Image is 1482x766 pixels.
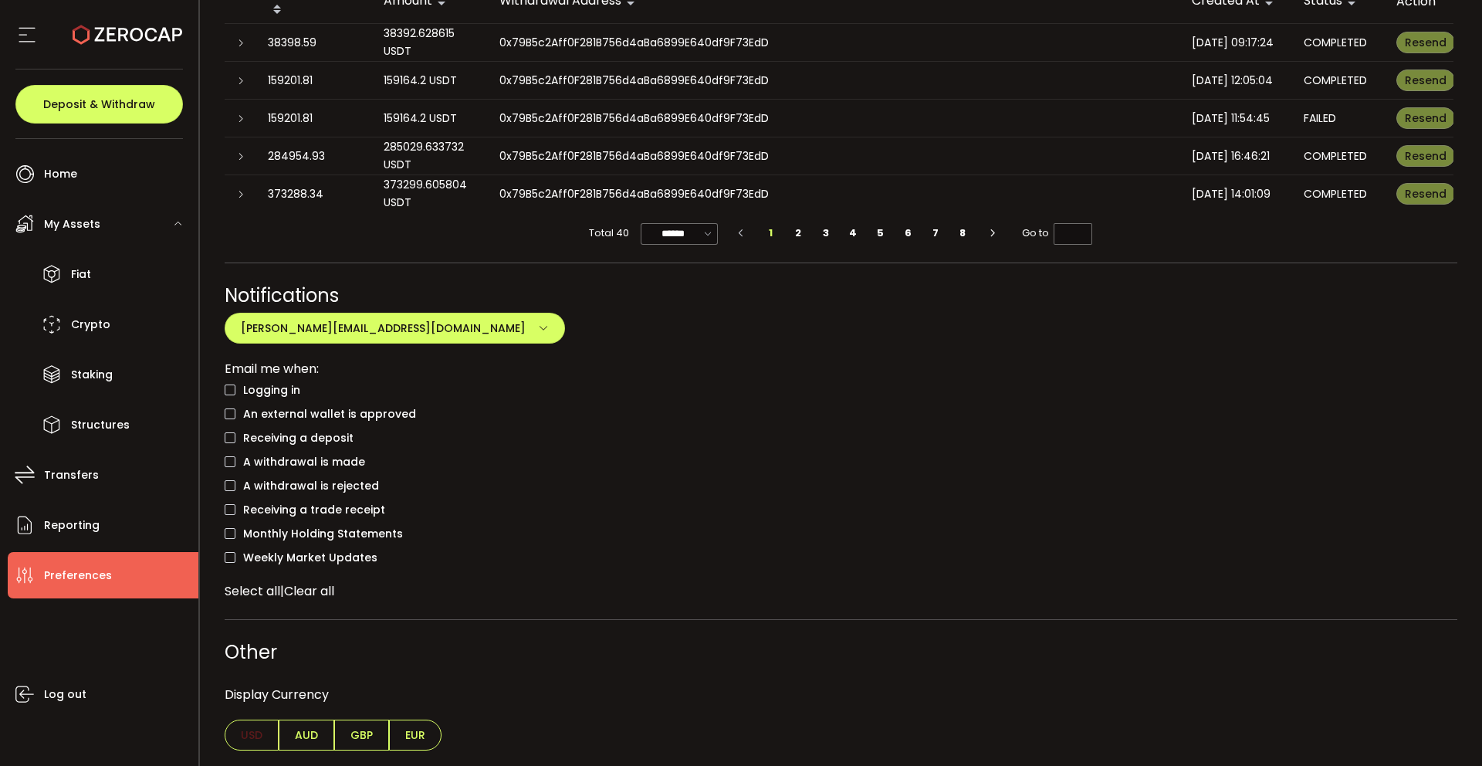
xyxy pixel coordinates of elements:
div: COMPLETED [1304,34,1372,52]
span: Transfers [44,464,99,486]
span: Go to [1022,222,1092,244]
button: Resend [1396,183,1455,205]
li: 2 [784,222,812,244]
div: 373288.34 [268,185,359,203]
div: Notifications [225,282,1458,309]
li: 6 [894,222,922,244]
span: USD [225,720,279,751]
span: Resend [1405,73,1446,88]
iframe: Chat Widget [1405,692,1482,766]
span: Preferences [44,564,112,587]
div: COMPLETED [1304,72,1372,90]
span: Weekly Market Updates [235,551,377,565]
div: 0x79B5c2Aff0F281B756d4aBa6899E640df9F73EdD [487,110,1179,127]
div: COMPLETED [1304,147,1372,165]
div: [DATE] 16:46:21 [1192,147,1279,165]
div: 373299.605804 USDT [384,176,475,212]
li: 1 [757,222,785,244]
div: Display Currency [225,669,1458,720]
span: Crypto [71,314,110,336]
span: [PERSON_NAME][EMAIL_ADDRESS][DOMAIN_NAME] [241,320,526,336]
span: Structures [71,414,130,436]
div: 285029.633732 USDT [384,138,475,174]
div: 284954.93 [268,147,359,165]
div: 159201.81 [268,72,359,90]
span: Select all [225,582,280,600]
span: An external wallet is approved [235,407,416,422]
div: 159164.2 USDT [384,110,475,127]
span: Resend [1405,110,1446,126]
div: 0x79B5c2Aff0F281B756d4aBa6899E640df9F73EdD [487,147,1179,165]
div: FAILED [1304,110,1372,127]
li: 7 [922,222,949,244]
li: 3 [812,222,840,244]
button: [PERSON_NAME][EMAIL_ADDRESS][DOMAIN_NAME] [225,313,565,344]
div: 0x79B5c2Aff0F281B756d4aBa6899E640df9F73EdD [487,72,1179,90]
span: Resend [1405,186,1446,202]
div: 38392.628615 USDT [384,25,475,60]
div: [DATE] 11:54:45 [1192,110,1279,127]
div: [DATE] 14:01:09 [1192,185,1279,203]
span: Monthly Holding Statements [235,527,403,541]
span: GBP [334,720,389,751]
span: Log out [44,683,86,706]
div: checkbox-group [225,378,1458,570]
li: 4 [839,222,867,244]
span: Receiving a trade receipt [235,503,385,517]
button: Resend [1396,107,1455,129]
span: My Assets [44,213,100,236]
div: Email me when: [225,359,1458,378]
span: Resend [1405,148,1446,164]
li: 5 [867,222,895,244]
button: Resend [1396,32,1455,53]
button: Resend [1396,69,1455,91]
span: Reporting [44,514,100,537]
div: Other [225,639,1458,666]
span: A withdrawal is made [235,455,365,469]
div: | [225,581,1458,601]
div: 159164.2 USDT [384,72,475,90]
span: A withdrawal is rejected [235,479,379,493]
span: Fiat [71,263,91,286]
span: EUR [389,720,442,751]
div: 0x79B5c2Aff0F281B756d4aBa6899E640df9F73EdD [487,34,1179,52]
div: 159201.81 [268,110,359,127]
span: Home [44,163,77,185]
span: Staking [71,364,113,386]
span: Logging in [235,383,300,398]
div: [DATE] 09:17:24 [1192,34,1279,52]
div: 38398.59 [268,34,359,52]
div: [DATE] 12:05:04 [1192,72,1279,90]
span: Resend [1405,35,1446,50]
li: 8 [949,222,976,244]
span: Total 40 [589,222,629,244]
div: COMPLETED [1304,185,1372,203]
span: Clear all [284,582,334,600]
button: Resend [1396,145,1455,167]
span: Receiving a deposit [235,431,354,446]
button: Deposit & Withdraw [15,85,183,124]
span: Deposit & Withdraw [43,99,155,110]
span: AUD [279,720,334,751]
div: 0x79B5c2Aff0F281B756d4aBa6899E640df9F73EdD [487,185,1179,203]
